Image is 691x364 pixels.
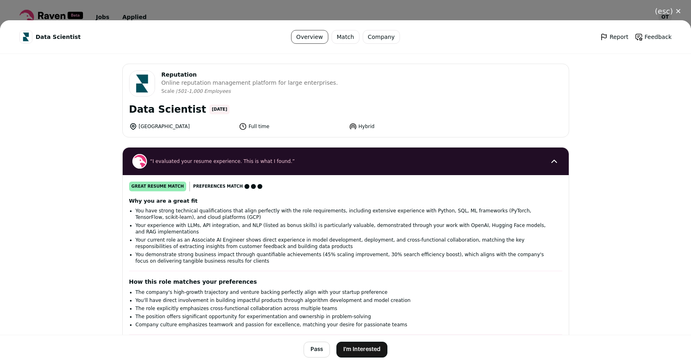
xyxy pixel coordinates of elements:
[136,297,556,304] li: You'll have direct involvement in building impactful products through algorithm development and m...
[136,237,556,250] li: Your current role as an Associate AI Engineer shows direct experience in model development, deplo...
[645,2,691,20] button: Close modal
[162,88,176,94] li: Scale
[176,88,231,94] li: /
[635,33,672,41] a: Feedback
[332,30,359,44] a: Match
[129,198,562,204] h2: Why you are a great fit
[136,305,556,312] li: The role explicitly emphasizes cross-functional collaboration across multiple teams
[136,208,556,221] li: You have strong technical qualifications that align perfectly with the role requirements, includi...
[136,321,556,328] li: Company culture emphasizes teamwork and passion for excellence, matching your desire for passiona...
[129,122,234,131] li: [GEOGRAPHIC_DATA]
[129,278,562,286] h2: How this role matches your preferences
[349,122,454,131] li: Hybrid
[178,88,231,94] span: 501-1,000 Employees
[363,30,400,44] a: Company
[162,79,338,87] span: Online reputation management platform for large enterprises.
[600,33,628,41] a: Report
[129,182,187,191] div: great resume match
[304,342,330,358] button: Pass
[291,30,328,44] a: Overview
[136,251,556,264] li: You demonstrate strong business impact through quantifiable achievements (45% scaling improvement...
[193,182,243,191] span: Preferences match
[36,33,81,41] span: Data Scientist
[20,31,32,43] img: 90b4cb4a0ff9cc508d364ff3d4672c861b8df1d640402dec940df483848995ef.jpg
[129,103,206,116] h1: Data Scientist
[136,289,556,295] li: The company's high-growth trajectory and venture backing perfectly align with your startup prefer...
[336,342,387,358] button: I'm Interested
[162,71,338,79] span: Reputation
[209,105,230,114] span: [DATE]
[136,222,556,235] li: Your experience with LLMs, API integration, and NLP (listed as bonus skills) is particularly valu...
[150,158,541,165] span: “I evaluated your resume experience. This is what I found.”
[130,71,155,96] img: 90b4cb4a0ff9cc508d364ff3d4672c861b8df1d640402dec940df483848995ef.jpg
[136,313,556,320] li: The position offers significant opportunity for experimentation and ownership in problem-solving
[239,122,344,131] li: Full time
